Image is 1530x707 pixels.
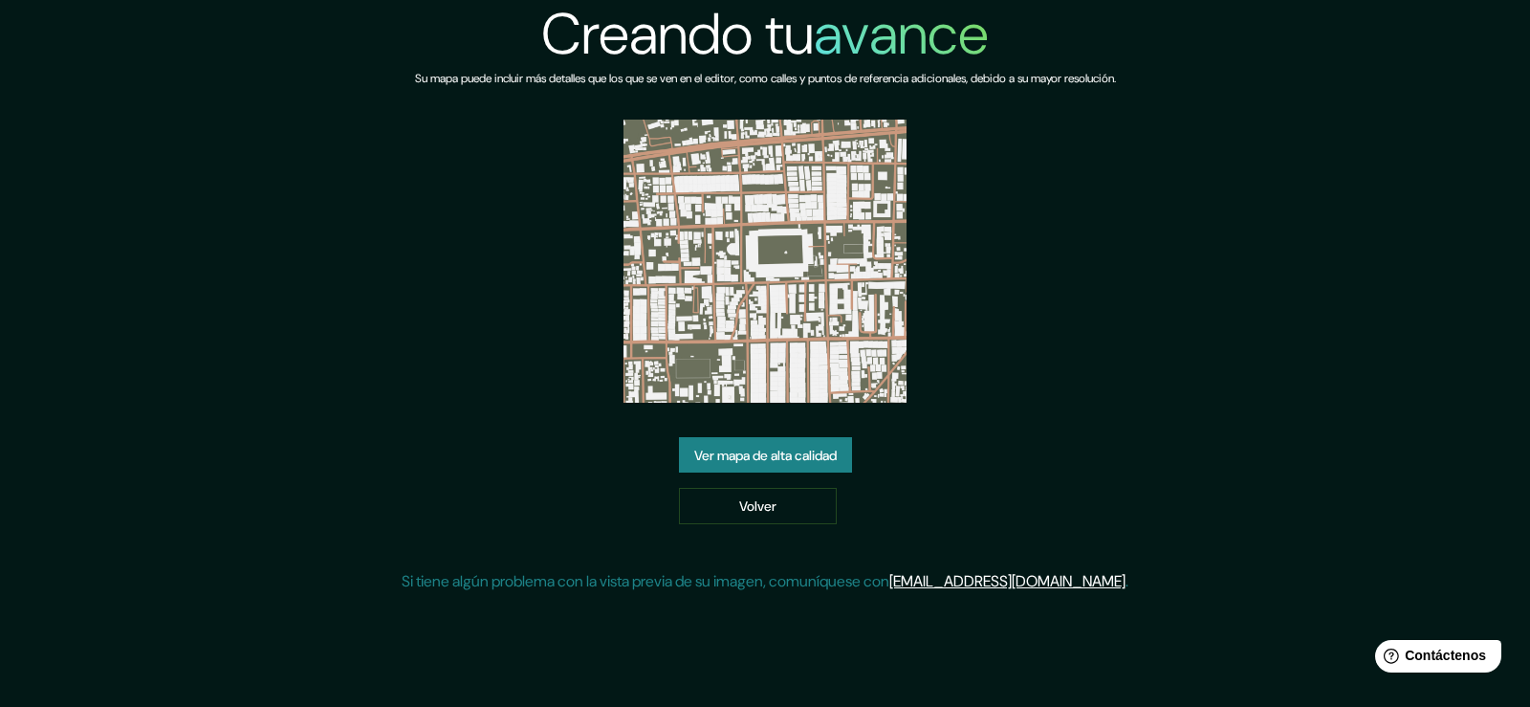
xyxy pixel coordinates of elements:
[739,498,776,516] font: Volver
[694,447,837,464] font: Ver mapa de alta calidad
[402,571,889,591] font: Si tiene algún problema con la vista previa de su imagen, comuníquese con
[889,571,1126,591] a: [EMAIL_ADDRESS][DOMAIN_NAME]
[679,488,837,524] a: Volver
[623,120,907,403] img: vista previa del mapa creado
[415,71,1116,86] font: Su mapa puede incluir más detalles que los que se ven en el editor, como calles y puntos de refer...
[1360,632,1509,686] iframe: Lanzador de widgets de ayuda
[679,437,852,474] a: Ver mapa de alta calidad
[1126,571,1128,591] font: .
